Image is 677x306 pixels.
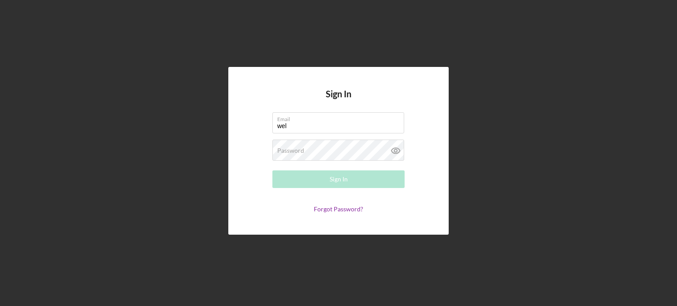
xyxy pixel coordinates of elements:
[277,147,304,154] label: Password
[330,170,348,188] div: Sign In
[272,170,405,188] button: Sign In
[277,113,404,122] label: Email
[314,205,363,213] a: Forgot Password?
[326,89,351,112] h4: Sign In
